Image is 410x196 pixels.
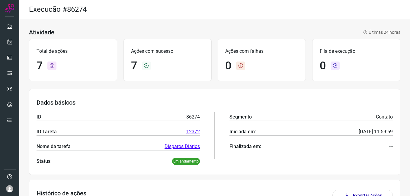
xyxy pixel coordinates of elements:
h2: Execução #86274 [29,5,87,14]
img: Logo [5,4,14,13]
p: ID Tarefa [37,128,57,135]
p: Finalizada em: [229,143,261,150]
p: 86274 [186,113,200,121]
h3: Atividade [29,29,54,36]
p: Ações com falhas [225,48,298,55]
p: Em andamento [172,158,200,165]
p: Nome da tarefa [37,143,71,150]
p: Status [37,158,50,165]
p: --- [389,143,393,150]
h1: 0 [225,59,231,72]
p: Total de ações [37,48,110,55]
p: Segmento [229,113,252,121]
p: Contato [376,113,393,121]
h3: Dados básicos [37,99,393,106]
p: [DATE] 11:59:59 [359,128,393,135]
p: Últimas 24 horas [363,29,400,36]
a: Disparos Diários [165,143,200,150]
h1: 7 [131,59,137,72]
img: avatar-user-boy.jpg [6,185,13,192]
h1: 7 [37,59,43,72]
p: ID [37,113,41,121]
p: Iniciada em: [229,128,256,135]
h1: 0 [320,59,326,72]
a: 12372 [186,128,200,135]
p: Ações com sucesso [131,48,204,55]
p: Fila de execução [320,48,393,55]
